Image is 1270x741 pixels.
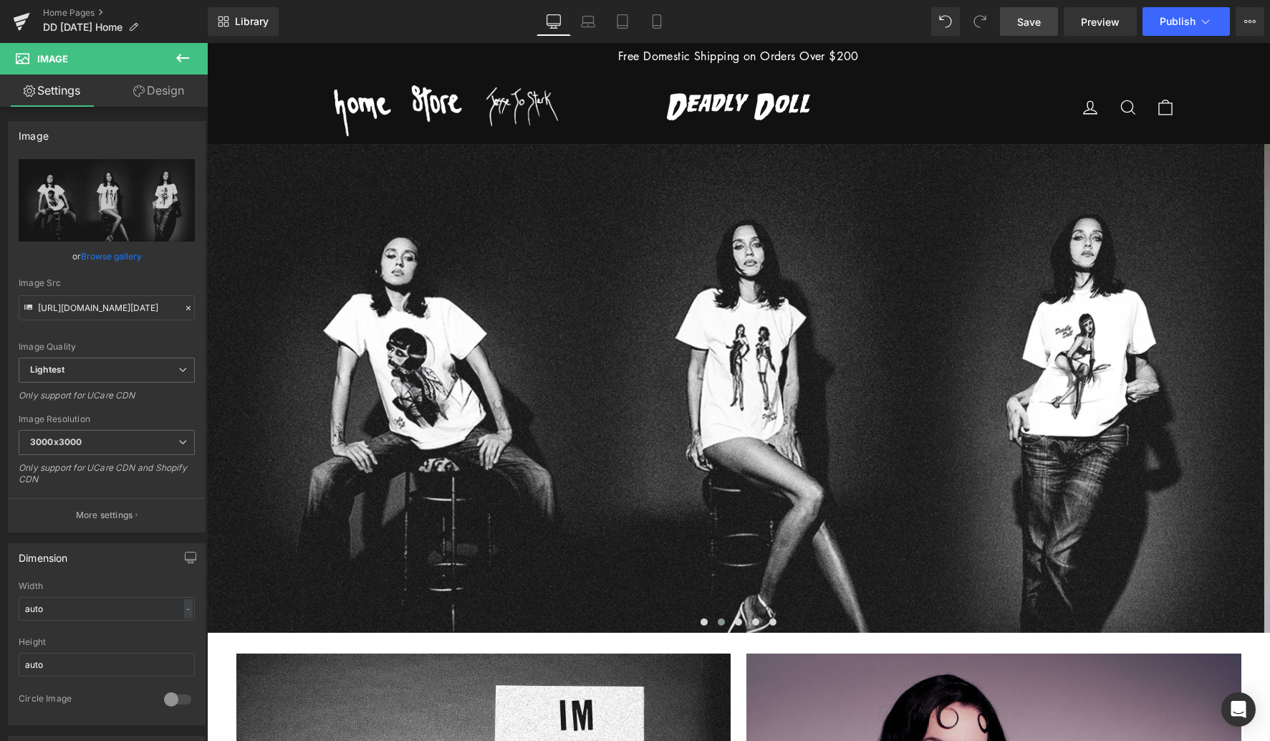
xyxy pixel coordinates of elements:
[19,544,68,564] div: Dimension
[537,7,571,36] a: Desktop
[19,249,195,264] div: or
[19,462,195,494] div: Only support for UCare CDN and Shopify CDN
[460,50,603,77] img: Deadly Doll
[19,653,195,677] input: auto
[966,7,994,36] button: Redo
[1236,7,1264,36] button: More
[184,599,193,618] div: -
[19,637,195,647] div: Height
[235,15,269,28] span: Library
[605,7,640,36] a: Tablet
[19,278,195,288] div: Image Src
[81,244,142,269] a: Browse gallery
[1160,16,1196,27] span: Publish
[19,390,195,411] div: Only support for UCare CDN
[76,509,133,522] p: More settings
[1081,14,1120,29] span: Preview
[19,414,195,424] div: Image Resolution
[1017,14,1041,29] span: Save
[37,53,68,64] span: Image
[931,7,960,36] button: Undo
[107,75,211,107] a: Design
[208,7,279,36] a: New Library
[19,581,195,591] div: Width
[640,7,674,36] a: Mobile
[19,122,49,142] div: Image
[43,7,208,19] a: Home Pages
[19,597,195,621] input: auto
[19,295,195,320] input: Link
[19,342,195,352] div: Image Quality
[1221,692,1256,727] div: Open Intercom Messenger
[19,693,150,708] div: Circle Image
[43,21,122,33] span: DD [DATE] Home
[1064,7,1137,36] a: Preview
[1142,7,1230,36] button: Publish
[571,7,605,36] a: Laptop
[30,364,64,375] b: Lightest
[9,498,205,532] button: More settings
[30,436,82,447] b: 3000x3000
